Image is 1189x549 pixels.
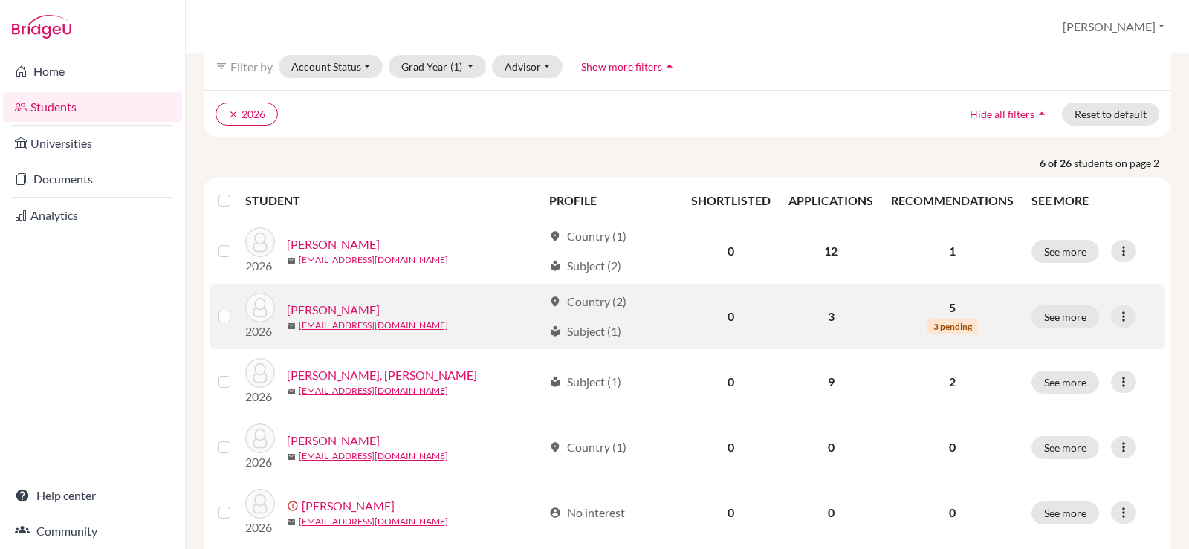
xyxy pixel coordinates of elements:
[287,518,296,527] span: mail
[230,59,273,74] span: Filter by
[682,480,780,545] td: 0
[1056,13,1171,41] button: [PERSON_NAME]
[780,480,882,545] td: 0
[216,60,227,72] i: filter_list
[682,183,780,218] th: SHORTLISTED
[549,227,626,245] div: Country (1)
[780,415,882,480] td: 0
[891,299,1014,316] p: 5
[891,504,1014,522] p: 0
[1040,155,1074,171] strong: 6 of 26
[662,59,677,74] i: arrow_drop_up
[3,164,182,194] a: Documents
[279,55,383,78] button: Account Status
[1034,106,1049,121] i: arrow_drop_up
[287,452,296,461] span: mail
[549,260,561,272] span: local_library
[3,56,182,86] a: Home
[682,415,780,480] td: 0
[3,481,182,510] a: Help center
[1031,240,1099,263] button: See more
[780,183,882,218] th: APPLICATIONS
[245,322,275,340] p: 2026
[287,500,302,512] span: error_outline
[287,256,296,265] span: mail
[549,507,561,519] span: account_circle
[891,438,1014,456] p: 0
[549,376,561,388] span: local_library
[245,183,540,218] th: STUDENT
[549,322,621,340] div: Subject (1)
[492,55,563,78] button: Advisor
[245,453,275,471] p: 2026
[3,129,182,158] a: Universities
[287,301,380,319] a: [PERSON_NAME]
[302,497,395,515] a: [PERSON_NAME]
[682,349,780,415] td: 0
[1031,501,1099,524] button: See more
[927,319,978,334] span: 3 pending
[682,284,780,349] td: 0
[450,60,462,73] span: (1)
[891,373,1014,391] p: 2
[299,449,448,463] a: [EMAIL_ADDRESS][DOMAIN_NAME]
[1023,183,1165,218] th: SEE MORE
[1031,436,1099,459] button: See more
[549,504,625,522] div: No interest
[245,227,275,257] img: Ryu, Daniel
[245,519,275,536] p: 2026
[891,242,1014,260] p: 1
[389,55,487,78] button: Grad Year(1)
[3,516,182,546] a: Community
[228,109,239,120] i: clear
[549,296,561,308] span: location_on
[287,387,296,396] span: mail
[581,60,662,73] span: Show more filters
[245,489,275,519] img: Van Merkestein, Ashley
[549,441,561,453] span: location_on
[287,366,477,384] a: [PERSON_NAME], [PERSON_NAME]
[245,423,275,453] img: Van Markesteijn, Ashley
[780,349,882,415] td: 9
[216,103,278,126] button: clear2026
[245,388,275,406] p: 2026
[780,284,882,349] td: 3
[540,183,682,218] th: PROFILE
[1031,371,1099,394] button: See more
[549,293,626,311] div: Country (2)
[549,230,561,242] span: location_on
[245,293,275,322] img: Seo, Yejun
[299,515,448,528] a: [EMAIL_ADDRESS][DOMAIN_NAME]
[682,218,780,284] td: 0
[299,384,448,397] a: [EMAIL_ADDRESS][DOMAIN_NAME]
[970,108,1034,120] span: Hide all filters
[549,257,621,275] div: Subject (2)
[1031,305,1099,328] button: See more
[780,218,882,284] td: 12
[1074,155,1171,171] span: students on page 2
[882,183,1023,218] th: RECOMMENDATIONS
[549,438,626,456] div: Country (1)
[299,319,448,332] a: [EMAIL_ADDRESS][DOMAIN_NAME]
[3,201,182,230] a: Analytics
[1062,103,1159,126] button: Reset to default
[287,322,296,331] span: mail
[568,55,690,78] button: Show more filtersarrow_drop_up
[549,325,561,337] span: local_library
[245,358,275,388] img: Shin, Dong Joo
[957,103,1062,126] button: Hide all filtersarrow_drop_up
[549,373,621,391] div: Subject (1)
[3,92,182,122] a: Students
[245,257,275,275] p: 2026
[299,253,448,267] a: [EMAIL_ADDRESS][DOMAIN_NAME]
[12,15,71,39] img: Bridge-U
[287,235,380,253] a: [PERSON_NAME]
[287,432,380,449] a: [PERSON_NAME]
